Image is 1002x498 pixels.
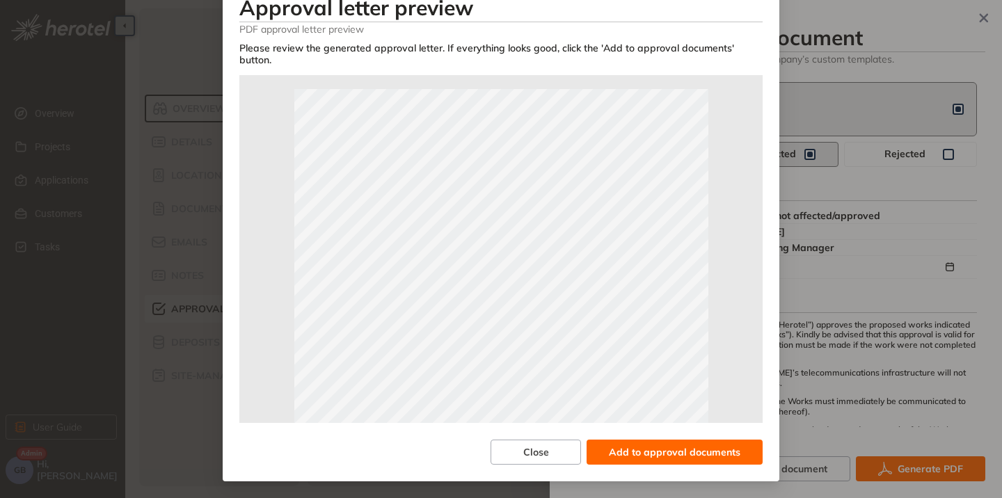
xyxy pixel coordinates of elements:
button: Close [491,440,581,465]
button: Add to approval documents [587,440,763,465]
span: Close [523,444,549,460]
div: Please review the generated approval letter. If everything looks good, click the 'Add to approval... [239,42,763,66]
span: Add to approval documents [609,444,740,460]
span: PDF approval letter preview [239,22,763,35]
